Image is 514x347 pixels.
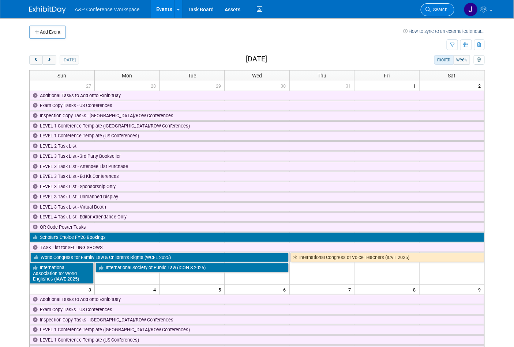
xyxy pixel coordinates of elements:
[413,285,419,294] span: 8
[30,253,289,262] a: World Congress for Family Law & Children’s Rights (WCFL 2025)
[30,295,484,304] a: Additional Tasks to Add onto ExhibitDay
[30,233,484,242] a: Scholar’s Choice FY26 Bookings
[75,7,140,12] span: A&P Conference Workspace
[188,73,196,79] span: Tue
[421,3,454,16] a: Search
[85,81,94,90] span: 27
[30,111,484,121] a: Inspection Copy Tasks - [GEOGRAPHIC_DATA]/ROW Conferences
[283,285,289,294] span: 6
[30,325,484,335] a: LEVEL 1 Conference Template ([GEOGRAPHIC_DATA]/ROW Conferences)
[95,263,289,272] a: International Society of Public Law (ICON-S 2025)
[218,285,224,294] span: 5
[150,81,160,90] span: 28
[252,73,262,79] span: Wed
[30,141,484,151] a: LEVEL 2 Task List
[345,81,354,90] span: 31
[88,285,94,294] span: 3
[30,305,484,314] a: Exam Copy Tasks - US Conferences
[474,55,485,65] button: myCustomButton
[215,81,224,90] span: 29
[403,28,485,34] a: How to sync to an external calendar...
[280,81,289,90] span: 30
[30,131,484,141] a: LEVEL 1 Conference Template (US Conferences)
[30,263,94,284] a: International Association for World Englishes (IAWE 2025)
[348,285,354,294] span: 7
[29,55,43,65] button: prev
[30,121,484,131] a: LEVEL 1 Conference Template ([GEOGRAPHIC_DATA]/ROW Conferences)
[29,6,66,14] img: ExhibitDay
[30,335,484,345] a: LEVEL 1 Conference Template (US Conferences)
[434,55,454,65] button: month
[29,26,66,39] button: Add Event
[30,222,484,232] a: QR Code Poster Tasks
[30,182,484,191] a: LEVEL 3 Task List - Sponsorship Only
[30,101,484,110] a: Exam Copy Tasks - US Conferences
[431,7,447,12] span: Search
[478,81,484,90] span: 2
[60,55,79,65] button: [DATE]
[477,58,481,62] i: Personalize Calendar
[453,55,470,65] button: week
[30,212,484,222] a: LEVEL 4 Task List - Editor Attendance Only
[30,315,484,325] a: Inspection Copy Tasks - [GEOGRAPHIC_DATA]/ROW Conferences
[153,285,160,294] span: 4
[30,172,484,181] a: LEVEL 3 Task List - Ed Kit Conferences
[42,55,56,65] button: next
[30,202,484,212] a: LEVEL 3 Task List - Virtual Booth
[413,81,419,90] span: 1
[122,73,132,79] span: Mon
[30,162,484,171] a: LEVEL 3 Task List - Attendee List Purchase
[30,91,484,100] a: Additional Tasks to Add onto ExhibitDay
[464,3,478,16] img: Jennifer Howell
[478,285,484,294] span: 9
[290,253,484,262] a: International Congress of Voice Teachers (ICVT 2025)
[246,55,267,63] h2: [DATE]
[58,73,67,79] span: Sun
[448,73,456,79] span: Sat
[318,73,326,79] span: Thu
[30,192,484,202] a: LEVEL 3 Task List - Unmanned Display
[30,243,484,252] a: TASK List for SELLING SHOWS
[384,73,390,79] span: Fri
[30,152,484,161] a: LEVEL 3 Task List - 3rd Party Bookseller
